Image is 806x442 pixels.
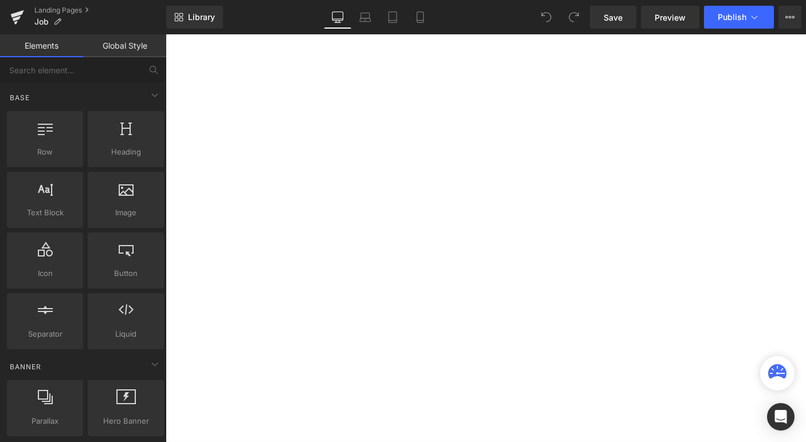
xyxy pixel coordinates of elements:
[10,146,80,158] span: Row
[91,415,161,427] span: Hero Banner
[9,361,42,372] span: Banner
[767,403,795,431] div: Open Intercom Messenger
[604,11,623,23] span: Save
[34,17,49,26] span: Job
[91,207,161,219] span: Image
[34,6,166,15] a: Landing Pages
[655,11,686,23] span: Preview
[9,92,31,103] span: Base
[351,6,379,29] a: Laptop
[718,13,746,22] span: Publish
[324,6,351,29] a: Desktop
[641,6,699,29] a: Preview
[535,6,558,29] button: Undo
[379,6,406,29] a: Tablet
[10,328,80,340] span: Separator
[778,6,801,29] button: More
[10,207,80,219] span: Text Block
[91,146,161,158] span: Heading
[562,6,585,29] button: Redo
[406,6,434,29] a: Mobile
[704,6,774,29] button: Publish
[166,6,223,29] a: New Library
[10,415,80,427] span: Parallax
[188,12,215,22] span: Library
[83,34,166,57] a: Global Style
[91,328,161,340] span: Liquid
[91,267,161,279] span: Button
[10,267,80,279] span: Icon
